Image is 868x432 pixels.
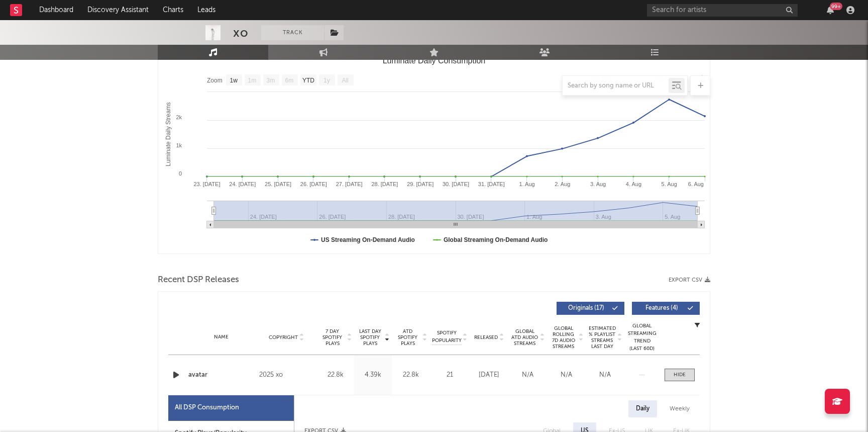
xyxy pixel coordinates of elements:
[383,56,486,65] text: Luminate Daily Consumption
[638,305,685,311] span: Features ( 4 )
[188,370,254,380] a: avatar
[394,370,427,380] div: 22.8k
[662,181,677,187] text: 5. Aug
[432,329,462,344] span: Spotify Popularity
[443,181,469,187] text: 30. [DATE]
[229,181,256,187] text: 24. [DATE]
[319,370,352,380] div: 22.8k
[474,334,498,340] span: Released
[662,400,697,417] div: Weekly
[261,25,324,40] button: Track
[394,328,421,347] span: ATD Spotify Plays
[265,181,291,187] text: 25. [DATE]
[557,302,624,315] button: Originals(17)
[179,170,182,177] text: 0
[233,25,249,40] div: xo
[511,370,545,380] div: N/A
[550,325,577,350] span: Global Rolling 7D Audio Streams
[321,236,415,243] text: US Streaming On-Demand Audio
[158,52,710,253] svg: Luminate Daily Consumption
[511,328,538,347] span: Global ATD Audio Streams
[188,333,254,341] div: Name
[830,3,842,10] div: 99 +
[628,400,657,417] div: Daily
[319,328,346,347] span: 7 Day Spotify Plays
[632,302,700,315] button: Features(4)
[472,370,506,380] div: [DATE]
[444,236,548,243] text: Global Streaming On-Demand Audio
[588,325,616,350] span: Estimated % Playlist Streams Last Day
[407,181,433,187] text: 29. [DATE]
[647,4,798,17] input: Search for artists
[563,305,609,311] span: Originals ( 17 )
[194,181,221,187] text: 23. [DATE]
[555,181,570,187] text: 2. Aug
[432,370,467,380] div: 21
[336,181,363,187] text: 27. [DATE]
[590,181,606,187] text: 3. Aug
[168,395,294,421] div: All DSP Consumption
[259,369,314,381] div: 2025 xo
[669,277,710,283] button: Export CSV
[357,370,389,380] div: 4.39k
[176,142,182,148] text: 1k
[550,370,583,380] div: N/A
[371,181,398,187] text: 28. [DATE]
[626,181,641,187] text: 4. Aug
[519,181,534,187] text: 1. Aug
[165,102,172,166] text: Luminate Daily Streams
[827,6,834,14] button: 99+
[478,181,505,187] text: 31. [DATE]
[588,370,622,380] div: N/A
[563,82,669,90] input: Search by song name or URL
[300,181,327,187] text: 26. [DATE]
[357,328,383,347] span: Last Day Spotify Plays
[176,114,182,120] text: 2k
[158,274,239,286] span: Recent DSP Releases
[688,181,704,187] text: 6. Aug
[627,322,657,353] div: Global Streaming Trend (Last 60D)
[269,334,298,340] span: Copyright
[175,402,239,414] div: All DSP Consumption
